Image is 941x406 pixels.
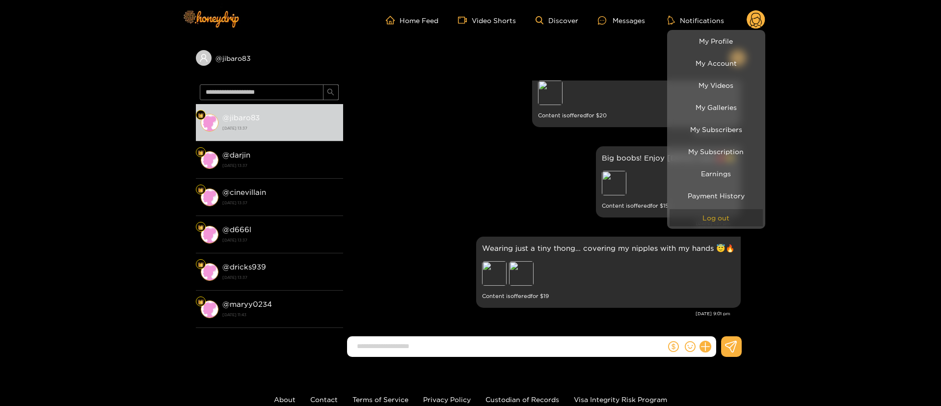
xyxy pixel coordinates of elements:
[670,187,763,204] a: Payment History
[670,32,763,50] a: My Profile
[670,165,763,182] a: Earnings
[670,54,763,72] a: My Account
[670,121,763,138] a: My Subscribers
[670,99,763,116] a: My Galleries
[670,77,763,94] a: My Videos
[670,209,763,226] button: Log out
[670,143,763,160] a: My Subscription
